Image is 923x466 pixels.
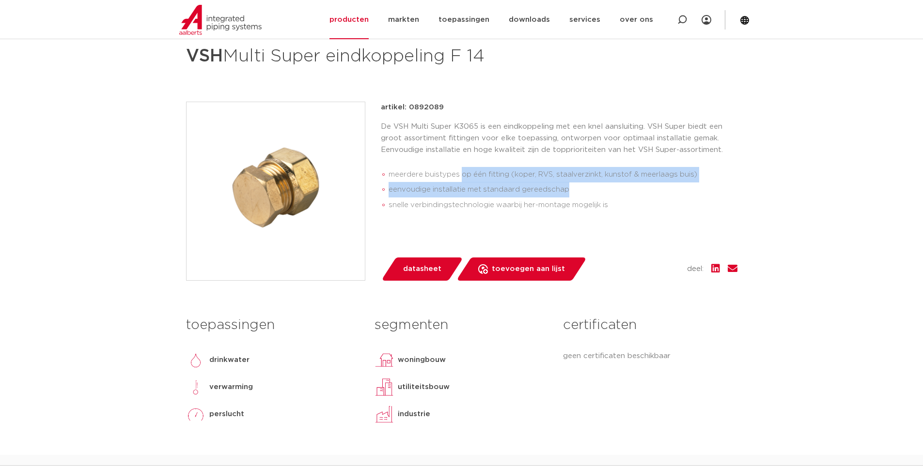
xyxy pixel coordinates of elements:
[375,350,394,370] img: woningbouw
[209,354,250,366] p: drinkwater
[563,316,737,335] h3: certificaten
[403,261,441,277] span: datasheet
[186,405,205,424] img: perslucht
[398,354,446,366] p: woningbouw
[492,261,565,277] span: toevoegen aan lijst
[186,316,360,335] h3: toepassingen
[381,121,737,156] p: De VSH Multi Super K3065 is een eindkoppeling met een knel aansluiting. VSH Super biedt een groot...
[186,42,550,71] h1: Multi Super eindkoppeling F 14
[186,47,223,65] strong: VSH
[389,197,737,213] li: snelle verbindingstechnologie waarbij her-montage mogelijk is
[398,408,430,420] p: industrie
[186,377,205,397] img: verwarming
[186,350,205,370] img: drinkwater
[389,167,737,182] li: meerdere buistypes op één fitting (koper, RVS, staalverzinkt, kunstof & meerlaags buis)
[687,263,704,275] span: deel:
[375,405,394,424] img: industrie
[381,257,463,281] a: datasheet
[209,408,244,420] p: perslucht
[187,102,365,280] img: Product Image for VSH Multi Super eindkoppeling F 14
[375,377,394,397] img: utiliteitsbouw
[389,182,737,197] li: eenvoudige installatie met standaard gereedschap
[398,381,450,393] p: utiliteitsbouw
[563,350,737,362] p: geen certificaten beschikbaar
[381,102,444,113] p: artikel: 0892089
[375,316,548,335] h3: segmenten
[209,381,253,393] p: verwarming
